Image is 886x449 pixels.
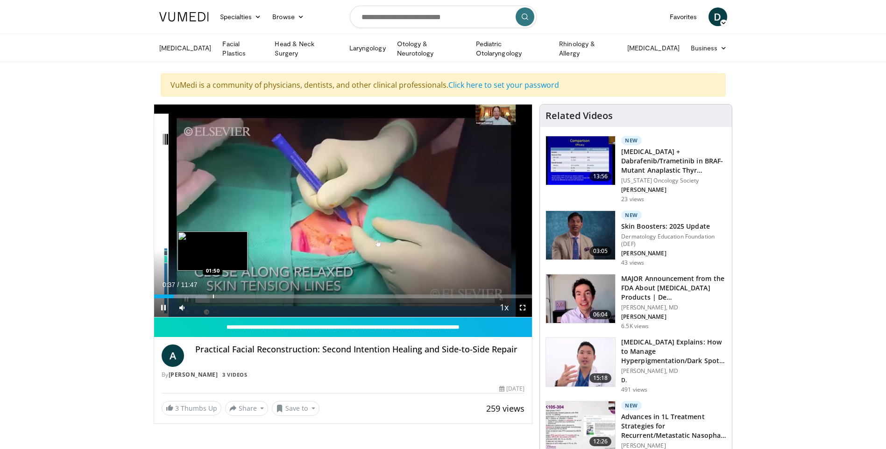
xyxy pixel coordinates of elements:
[181,281,197,288] span: 11:47
[154,298,173,317] button: Pause
[621,250,726,257] p: [PERSON_NAME]
[622,39,685,57] a: [MEDICAL_DATA]
[350,6,537,28] input: Search topics, interventions
[621,177,726,184] p: [US_STATE] Oncology Society
[546,210,726,267] a: 03:05 New Skin Boosters: 2025 Update Dermatology Education Foundation (DEF) [PERSON_NAME] 43 views
[621,367,726,375] p: [PERSON_NAME], MD
[685,39,733,57] a: Business
[621,274,726,302] h3: MAJOR Announcement from the FDA About [MEDICAL_DATA] Products | De…
[173,298,191,317] button: Mute
[589,310,612,319] span: 06:04
[513,298,532,317] button: Fullscreen
[709,7,727,26] a: D
[344,39,391,57] a: Laryngology
[546,211,615,260] img: 5d8405b0-0c3f-45ed-8b2f-ed15b0244802.150x105_q85_crop-smart_upscale.jpg
[621,337,726,365] h3: [MEDICAL_DATA] Explains: How to Manage Hyperpigmentation/Dark Spots o…
[589,373,612,383] span: 15:18
[225,401,269,416] button: Share
[391,39,470,58] a: Otology & Neurotology
[195,344,525,355] h4: Practical Facial Reconstruction: Second Intention Healing and Side-to-Side Repair
[269,39,343,58] a: Head & Neck Surgery
[546,337,726,393] a: 15:18 [MEDICAL_DATA] Explains: How to Manage Hyperpigmentation/Dark Spots o… [PERSON_NAME], MD D....
[169,371,218,379] a: [PERSON_NAME]
[621,233,726,248] p: Dermatology Education Foundation (DEF)
[546,274,726,330] a: 06:04 MAJOR Announcement from the FDA About [MEDICAL_DATA] Products | De… [PERSON_NAME], MD [PERS...
[177,232,248,271] img: image.jpeg
[546,136,726,203] a: 13:56 New [MEDICAL_DATA] + Dabrafenib/Trametinib in BRAF-Mutant Anaplastic Thyr… [US_STATE] Oncol...
[220,371,250,379] a: 3 Videos
[159,12,209,21] img: VuMedi Logo
[589,437,612,446] span: 12:26
[272,401,319,416] button: Save to
[448,80,559,90] a: Click here to set your password
[162,344,184,367] a: A
[175,404,179,413] span: 3
[162,371,525,379] div: By
[621,386,647,393] p: 491 views
[589,246,612,256] span: 03:05
[495,298,513,317] button: Playback Rate
[217,39,269,58] a: Facial Plastics
[621,259,644,267] p: 43 views
[621,401,642,410] p: New
[546,136,615,185] img: ac96c57d-e06d-4717-9298-f980d02d5bc0.150x105_q85_crop-smart_upscale.jpg
[486,403,525,414] span: 259 views
[553,39,622,58] a: Rhinology & Allergy
[163,281,175,288] span: 0:37
[161,73,726,97] div: VuMedi is a community of physicians, dentists, and other clinical professionals.
[621,412,726,440] h3: Advances in 1L Treatment Strategies for Recurrent/Metastatic Nasopha…
[499,385,525,393] div: [DATE]
[621,313,726,321] p: [PERSON_NAME]
[621,196,644,203] p: 23 views
[470,39,553,58] a: Pediatric Otolaryngology
[154,39,217,57] a: [MEDICAL_DATA]
[621,304,726,311] p: [PERSON_NAME], MD
[546,338,615,386] img: e1503c37-a13a-4aad-9ea8-1e9b5ff728e6.150x105_q85_crop-smart_upscale.jpg
[214,7,267,26] a: Specialties
[621,136,642,145] p: New
[621,186,726,194] p: [PERSON_NAME]
[546,110,613,121] h4: Related Videos
[621,323,649,330] p: 6.5K views
[621,377,726,384] p: D.
[664,7,703,26] a: Favorites
[621,147,726,175] h3: [MEDICAL_DATA] + Dabrafenib/Trametinib in BRAF-Mutant Anaplastic Thyr…
[589,172,612,181] span: 13:56
[162,401,221,415] a: 3 Thumbs Up
[546,274,615,323] img: b8d0b268-5ea7-42fe-a1b9-7495ab263df8.150x105_q85_crop-smart_upscale.jpg
[621,210,642,220] p: New
[154,105,532,317] video-js: Video Player
[154,295,532,298] div: Progress Bar
[177,281,179,288] span: /
[267,7,310,26] a: Browse
[621,222,726,231] h3: Skin Boosters: 2025 Update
